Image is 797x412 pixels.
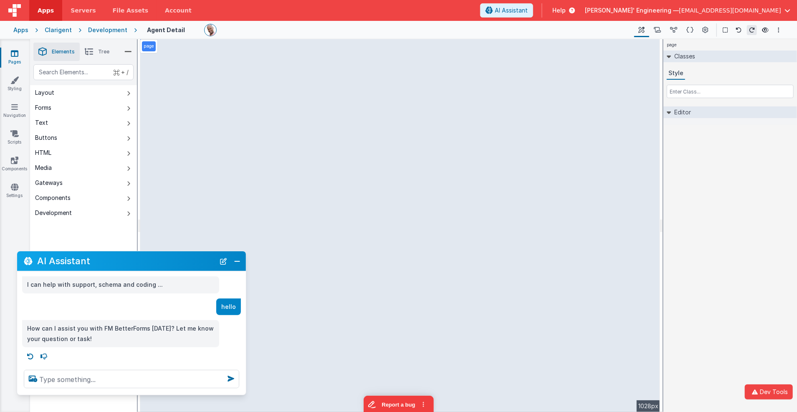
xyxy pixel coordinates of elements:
button: Close [232,255,243,267]
div: Gateways [35,179,63,187]
span: Elements [52,48,75,55]
span: Help [552,6,566,15]
button: Layout [30,85,137,100]
div: Text [35,119,48,127]
p: How can I assist you with FM BetterForms [DATE]? Let me know your question or task! [27,324,214,344]
div: 1028px [637,400,660,412]
div: Components [35,194,71,202]
button: Forms [30,100,137,115]
h2: AI Assistant [37,256,215,266]
div: Clarigent [45,26,72,34]
div: Development [35,209,72,217]
h4: Agent Detail [147,27,185,33]
h4: page [663,39,680,51]
input: Enter Class... [667,85,794,98]
button: [PERSON_NAME]' Engineering — [EMAIL_ADDRESS][DOMAIN_NAME] [585,6,790,15]
p: I can help with support, schema and coding ... [27,280,214,290]
span: Servers [71,6,96,15]
button: Media [30,160,137,175]
div: Layout [35,88,54,97]
span: [PERSON_NAME]' Engineering — [585,6,679,15]
button: HTML [30,145,137,160]
button: Dev Tools [745,384,793,399]
h2: Classes [671,51,695,62]
button: Development [30,205,137,220]
button: Options [774,25,784,35]
span: File Assets [113,6,149,15]
div: Development [88,26,127,34]
button: New Chat [218,255,229,267]
div: Forms [35,104,51,112]
img: 11ac31fe5dc3d0eff3fbbbf7b26fa6e1 [205,24,216,36]
div: Buttons [35,134,57,142]
p: page [144,43,154,50]
button: Gateways [30,175,137,190]
span: [EMAIL_ADDRESS][DOMAIN_NAME] [679,6,781,15]
span: AI Assistant [495,6,528,15]
div: Apps [13,26,28,34]
span: Apps [38,6,54,15]
button: Text [30,115,137,130]
span: + / [114,64,129,80]
button: Style [667,67,685,80]
button: Buttons [30,130,137,145]
div: Media [35,164,52,172]
div: HTML [35,149,51,157]
div: --> [140,39,660,412]
h2: Editor [671,106,691,118]
button: Components [30,190,137,205]
span: Tree [98,48,109,55]
p: hello [221,302,236,312]
input: Search Elements... [33,64,134,80]
button: AI Assistant [480,3,533,18]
